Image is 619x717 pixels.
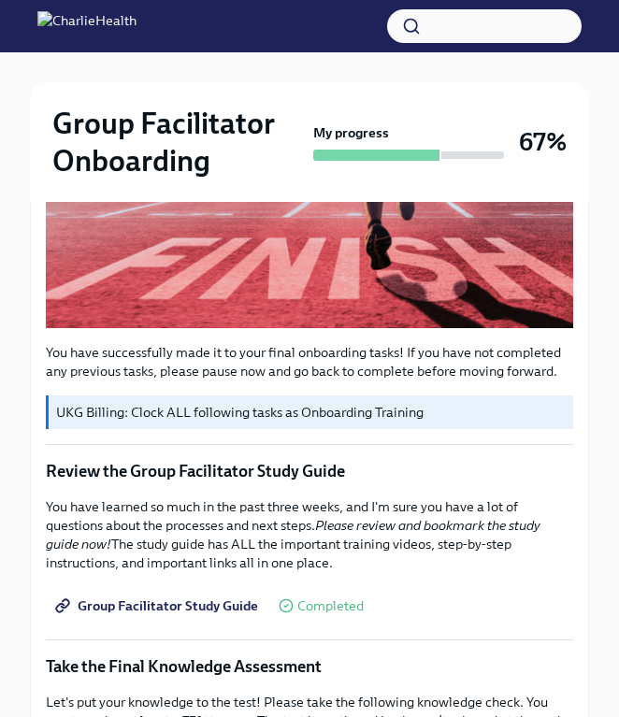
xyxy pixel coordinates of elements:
[313,123,389,142] strong: My progress
[297,599,364,613] span: Completed
[37,11,137,41] img: CharlieHealth
[519,125,567,159] h3: 67%
[46,655,573,678] p: Take the Final Knowledge Assessment
[56,403,566,422] p: UKG Billing: Clock ALL following tasks as Onboarding Training
[46,587,271,624] a: Group Facilitator Study Guide
[52,105,306,179] h2: Group Facilitator Onboarding
[46,460,573,482] p: Review the Group Facilitator Study Guide
[59,596,258,615] span: Group Facilitator Study Guide
[46,497,573,572] p: You have learned so much in the past three weeks, and I'm sure you have a lot of questions about ...
[46,343,573,380] p: You have successfully made it to your final onboarding tasks! If you have not completed any previ...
